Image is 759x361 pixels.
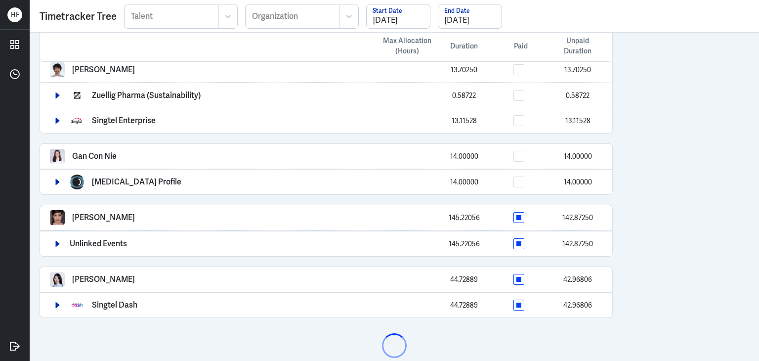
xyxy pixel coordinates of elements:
span: 142.87250 [562,213,593,222]
p: Gan Con Nie [72,152,117,161]
p: [PERSON_NAME] [72,275,135,284]
span: 145.22056 [449,239,480,248]
span: 44.72889 [450,301,478,310]
span: Unpaid Duration [553,36,602,56]
img: Zuellig Pharma (Sustainability) [70,88,84,103]
span: 13.11528 [452,116,477,125]
span: 13.11528 [565,116,590,125]
img: Arief Bahari [50,62,65,77]
div: Paid [489,41,553,51]
span: 14.00000 [564,152,592,161]
span: 142.87250 [562,239,593,248]
img: Singtel Enterprise [70,113,84,128]
div: Max Allocation (Hours) [375,36,439,56]
span: 42.96806 [563,301,592,310]
p: Unlinked Events [70,239,127,248]
span: Duration [450,41,478,51]
span: 14.00000 [450,152,478,161]
span: 13.70250 [451,65,477,74]
p: Singtel Enterprise [92,116,156,125]
img: Lucy Koleva [50,210,65,225]
span: 13.70250 [564,65,591,74]
p: [MEDICAL_DATA] Profile [92,178,181,186]
input: End Date [438,4,502,28]
img: Myopia Profile [70,175,84,189]
span: 14.00000 [564,178,592,186]
span: 0.58722 [452,91,476,100]
span: 145.22056 [449,213,480,222]
p: Zuellig Pharma (Sustainability) [92,91,201,100]
img: Singtel Dash [70,298,84,313]
p: Singtel Dash [92,301,137,310]
div: H F [7,7,22,22]
div: Timetracker Tree [40,9,117,24]
span: 0.58722 [566,91,590,100]
span: 14.00000 [450,178,478,186]
input: Start Date [367,4,430,28]
img: Lei Wang [50,272,65,287]
p: [PERSON_NAME] [72,65,135,74]
p: [PERSON_NAME] [72,213,135,222]
span: 44.72889 [450,275,478,284]
img: Gan Con Nie [50,149,65,164]
span: 42.96806 [563,275,592,284]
